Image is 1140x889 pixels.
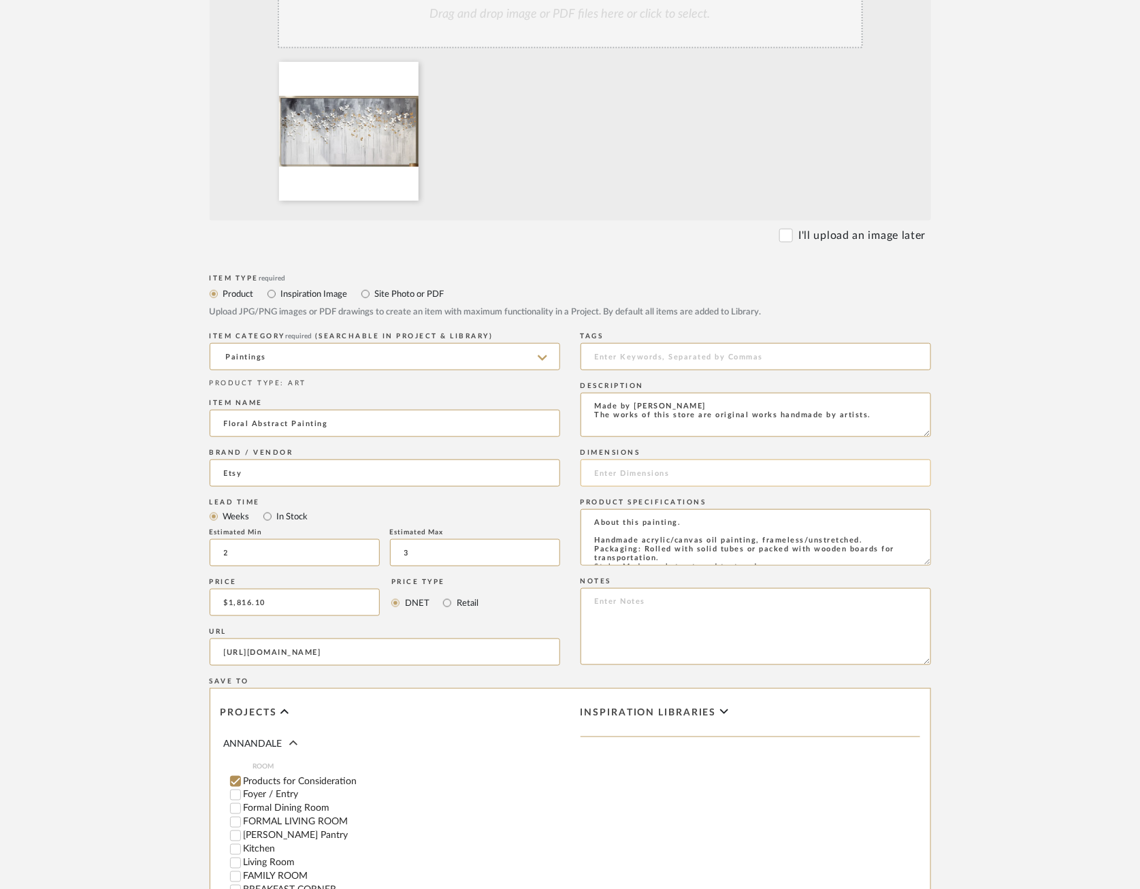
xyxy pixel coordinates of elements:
[210,459,560,487] input: Unknown
[315,333,493,340] span: (Searchable in Project & Library)
[581,498,931,506] div: Product Specifications
[210,498,560,506] div: Lead Time
[210,628,560,636] div: URL
[244,804,560,813] label: Formal Dining Room
[581,707,717,719] span: Inspiration libraries
[210,274,931,282] div: Item Type
[374,287,444,302] label: Site Photo or PDF
[210,508,560,525] mat-radio-group: Select item type
[455,596,478,611] label: Retail
[581,332,931,340] div: Tags
[581,459,931,487] input: Enter Dimensions
[210,410,560,437] input: Enter Name
[244,831,560,841] label: [PERSON_NAME] Pantry
[390,528,560,536] div: Estimated Max
[210,306,931,319] div: Upload JPG/PNG images or PDF drawings to create an item with maximum functionality in a Project. ...
[391,589,478,616] mat-radio-group: Select price type
[276,509,308,524] label: In Stock
[210,378,560,389] div: PRODUCT TYPE
[244,777,560,786] label: Products for Consideration
[253,761,560,772] span: ROOM
[210,332,560,340] div: ITEM CATEGORY
[210,639,560,666] input: Enter URL
[221,707,277,719] span: Projects
[581,449,931,457] div: Dimensions
[210,285,931,302] mat-radio-group: Select item type
[210,589,380,616] input: Enter DNET Price
[798,227,926,244] label: I'll upload an image later
[581,382,931,390] div: Description
[259,275,285,282] span: required
[210,539,380,566] input: Estimated Min
[244,790,560,800] label: Foyer / Entry
[222,287,254,302] label: Product
[404,596,429,611] label: DNET
[210,399,560,407] div: Item name
[210,343,560,370] input: Type a category to search and select
[391,578,478,586] div: Price Type
[244,845,560,854] label: Kitchen
[210,677,931,685] div: Save To
[285,333,312,340] span: required
[581,577,931,585] div: Notes
[390,539,560,566] input: Estimated Max
[581,343,931,370] input: Enter Keywords, Separated by Commas
[244,872,560,882] label: FAMILY ROOM
[280,287,348,302] label: Inspiration Image
[210,578,380,586] div: Price
[210,528,380,536] div: Estimated Min
[244,818,560,827] label: FORMAL LIVING ROOM
[281,380,307,387] span: : ART
[244,858,560,868] label: Living Room
[222,509,250,524] label: Weeks
[224,739,282,749] span: ANNANDALE
[210,449,560,457] div: Brand / Vendor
